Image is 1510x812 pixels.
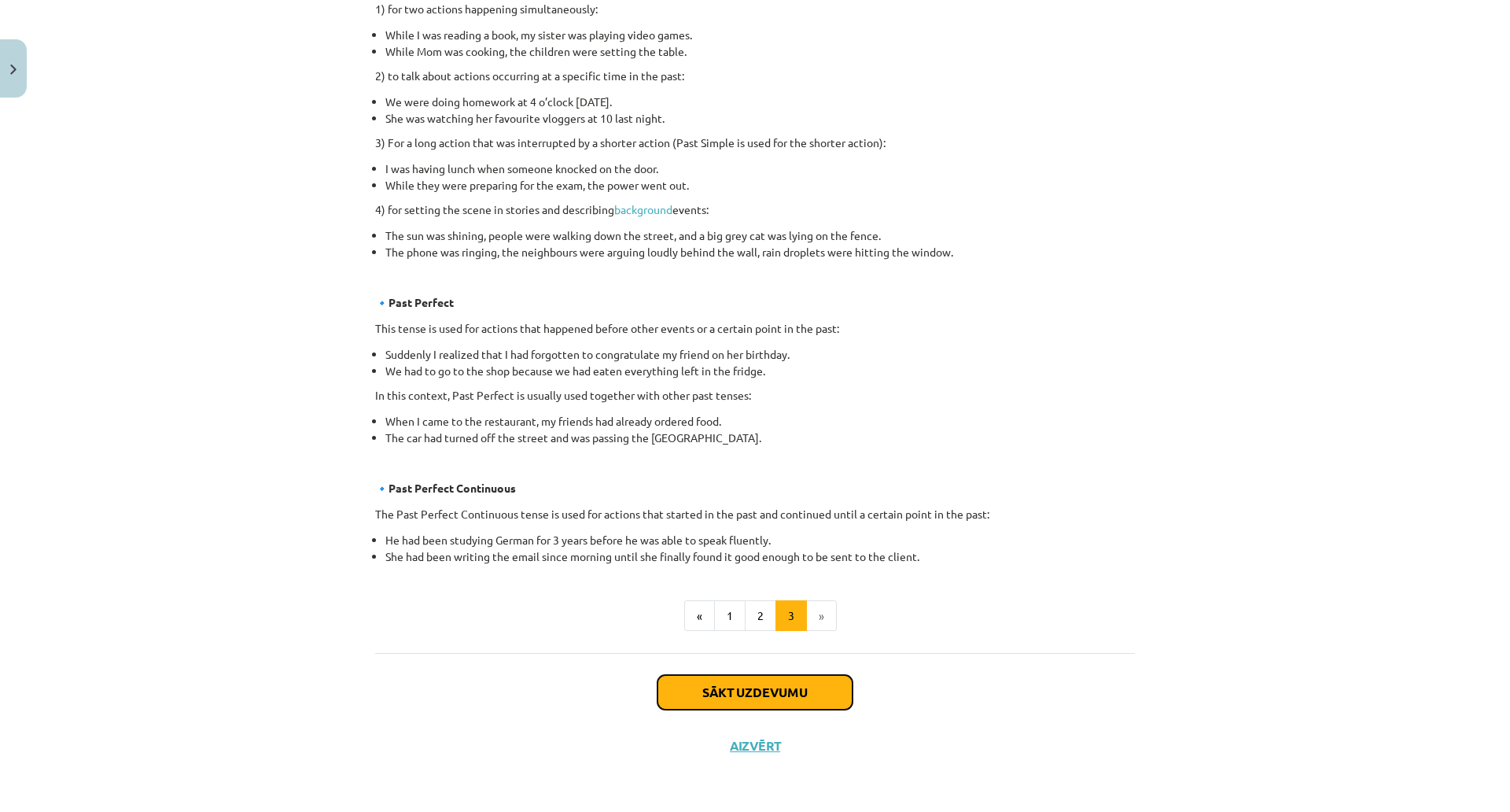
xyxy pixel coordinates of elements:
[375,68,1135,84] p: 2) to talk about actions occurring at a specific time in the past:
[375,1,1135,17] p: 1) for two actions happening simultaneously:
[385,363,1135,379] li: We had to go to the shop because we had eaten everything left in the fridge.
[389,481,516,495] b: Past Perfect Continuous
[375,506,1135,522] p: The Past Perfect Continuous tense is used for actions that started in the past and continued unti...
[657,675,853,710] button: Sākt uzdevumu
[385,413,1135,430] li: When I came to the restaurant, my friends had already ordered food.
[385,94,1135,110] li: We were doing homework at 4 o’clock [DATE].
[375,201,1135,218] p: 4) for setting the scene in stories and describing events:
[725,738,785,754] button: Aizvērt
[745,600,776,632] button: 2
[385,548,1135,565] li: She had been writing the email since morning until she finally found it good enough to be sent to...
[385,430,1135,446] li: The car had turned off the street and was passing the [GEOGRAPHIC_DATA].
[385,161,1135,177] li: I was having lunch when someone knocked on the door.
[385,227,1135,244] li: The sun was shining, people were walking down the street, and a big grey cat was lying on the fence.
[385,177,1135,194] li: While they were preparing for the exam, the power went out.
[10,65,17,75] img: icon-close-lesson-0947bae3869378f0d4975bcd49f059093ad1ed9edebbc8119c70593378902aed.svg
[714,600,746,632] button: 1
[375,135,1135,151] p: 3) For a long action that was interrupted by a shorter action (Past Simple is used for the shorte...
[614,202,672,216] a: background
[385,346,1135,363] li: Suddenly I realized that I had forgotten to congratulate my friend on her birthday.
[385,110,1135,127] li: She was watching her favourite vloggers at 10 last night.
[389,295,454,309] b: Past Perfect
[385,27,1135,43] li: While I was reading a book, my sister was playing video games.
[385,244,1135,260] li: The phone was ringing, the neighbours were arguing loudly behind the wall, rain droplets were hit...
[375,480,1135,496] p: 🔹
[375,294,1135,311] p: 🔹
[375,387,1135,404] p: In this context, Past Perfect is usually used together with other past tenses:
[684,600,715,632] button: «
[385,532,1135,548] li: He had been studying German for 3 years before he was able to speak fluently.
[385,43,1135,60] li: While Mom was cooking, the children were setting the table.
[375,320,1135,337] p: This tense is used for actions that happened before other events or a certain point in the past:
[775,600,807,632] button: 3
[375,600,1135,632] nav: Page navigation example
